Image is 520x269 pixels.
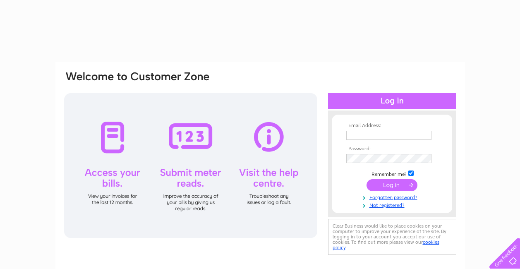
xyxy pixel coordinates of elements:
th: Email Address: [344,123,440,129]
input: Submit [367,179,417,191]
a: Not registered? [346,201,440,209]
td: Remember me? [344,169,440,178]
a: cookies policy [333,239,439,250]
a: Forgotten password? [346,193,440,201]
th: Password: [344,146,440,152]
div: Clear Business would like to place cookies on your computer to improve your experience of the sit... [328,219,456,255]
